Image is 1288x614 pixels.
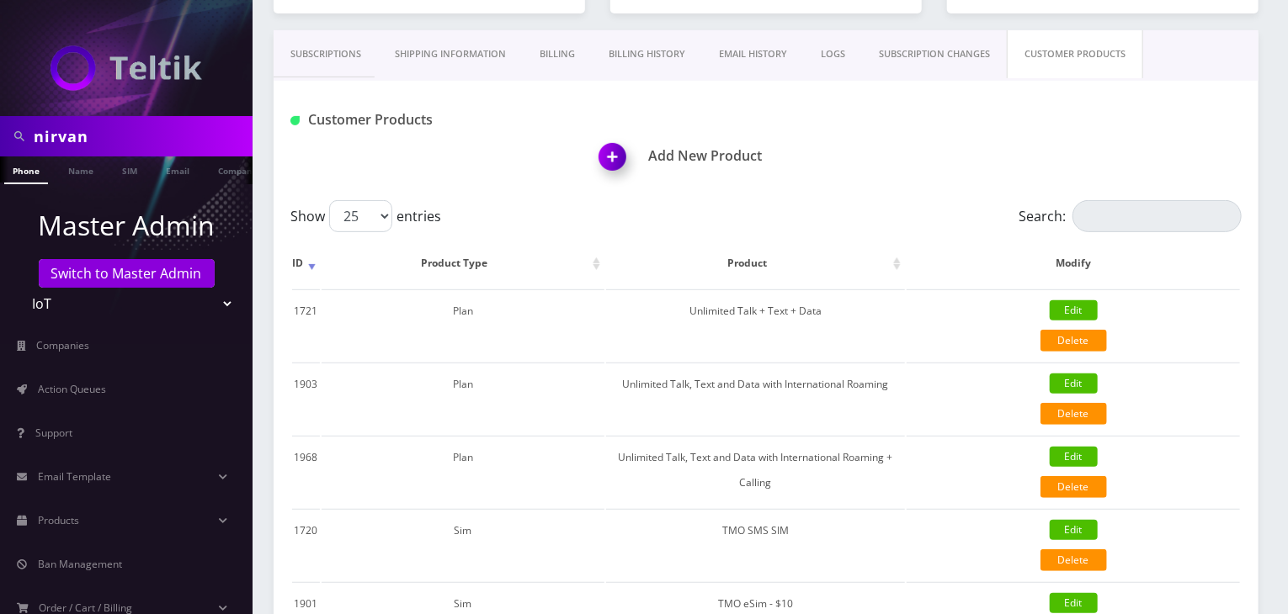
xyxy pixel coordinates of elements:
a: Subscriptions [274,30,378,78]
td: Plan [322,436,604,507]
a: Company [210,156,266,183]
a: Delete [1041,330,1107,352]
a: Edit [1050,593,1098,613]
a: Shipping Information [378,30,523,78]
a: Billing [523,30,592,78]
a: Edit [1050,520,1098,540]
select: Showentries [329,200,392,232]
td: TMO SMS SIM [606,509,906,580]
span: Support [35,426,72,440]
input: Search: [1072,200,1242,232]
td: 1720 [292,509,320,580]
a: CUSTOMER PRODUCTS [1007,30,1143,78]
a: Phone [4,156,48,184]
td: 1903 [292,363,320,434]
td: Unlimited Talk, Text and Data with International Roaming + Calling [606,436,906,507]
a: Billing History [592,30,702,78]
label: Show entries [290,200,441,232]
a: SUBSCRIPTION CHANGES [862,30,1007,78]
th: Product Type: activate to sort column ascending [322,239,604,288]
th: ID: activate to sort column ascending [292,239,320,288]
input: Search in Company [34,120,248,152]
a: Delete [1041,476,1107,498]
a: Delete [1041,403,1107,425]
a: Add New ProductAdd New Product [599,148,1259,164]
th: Product: activate to sort column ascending [606,239,906,288]
a: Edit [1050,447,1098,467]
td: Sim [322,509,604,580]
a: Edit [1050,300,1098,320]
span: Action Queues [38,382,106,396]
td: 1968 [292,436,320,507]
a: LOGS [804,30,862,78]
a: Email [157,156,198,183]
a: Name [60,156,102,183]
td: Unlimited Talk + Text + Data [606,289,906,361]
a: EMAIL HISTORY [702,30,804,78]
td: 1721 [292,289,320,361]
img: Add New Product [591,138,641,188]
h1: Add New Product [599,148,1259,164]
a: Delete [1041,549,1107,571]
a: SIM [114,156,146,183]
span: Email Template [38,469,111,484]
span: Products [38,513,79,527]
a: Edit [1050,373,1098,394]
img: Customer Products [290,116,300,125]
a: Switch to Master Admin [39,259,215,288]
label: Search: [1019,200,1242,232]
span: Ban Management [38,557,122,571]
td: Unlimited Talk, Text and Data with International Roaming [606,363,906,434]
span: Companies [37,338,90,352]
th: Modify [907,239,1240,288]
td: Plan [322,363,604,434]
h1: Customer Products [290,112,591,128]
img: IoT [51,45,202,91]
td: Plan [322,289,604,361]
